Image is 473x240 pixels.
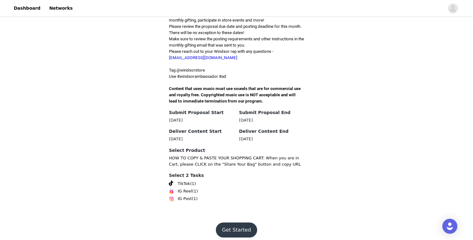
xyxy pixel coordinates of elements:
[216,222,257,237] button: Get Started
[239,128,304,135] h4: Deliver Content End
[169,86,302,103] span: Content that uses music must use sounds that are for commercial use and royalty free. Copyrighted...
[169,24,302,35] span: Please review the proposal due date and posting deadline for this month. There will be no excepti...
[10,1,44,15] a: Dashboard
[169,68,205,72] span: Tag @windsorstore
[45,1,76,15] a: Networks
[239,109,304,116] h4: Submit Proposal End
[169,136,234,142] div: [DATE]
[192,196,197,202] span: (1)
[178,181,190,187] span: TikTok
[169,189,174,194] img: Instagram Reels Icon
[169,172,304,179] h4: Select 2 Tasks
[169,55,237,60] a: [EMAIL_ADDRESS][DOMAIN_NAME]
[169,117,234,123] div: [DATE]
[442,219,457,234] div: Open Intercom Messenger
[178,196,192,202] span: IG Post
[178,188,192,194] span: IG Reel
[169,128,234,135] h4: Deliver Content Start
[169,49,273,60] span: Please reach out to your Windsor rep with any questions -
[192,188,198,194] span: (1)
[169,37,304,47] span: Make sure to review the posting requirements and other instructions in the monthly gifting email ...
[169,147,304,154] h4: Select Product
[169,155,304,167] p: HOW TO COPY & PASTE YOUR SHOPPING CART: When you are in Cart, please CLICK on the "Share Your Bag...
[190,181,196,187] span: (1)
[450,3,456,13] div: avatar
[169,109,234,116] h4: Submit Proposal Start
[239,136,304,142] div: [DATE]
[239,117,304,123] div: [DATE]
[169,197,174,202] img: Instagram Icon
[169,74,226,79] span: Use #windsorambassador #ad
